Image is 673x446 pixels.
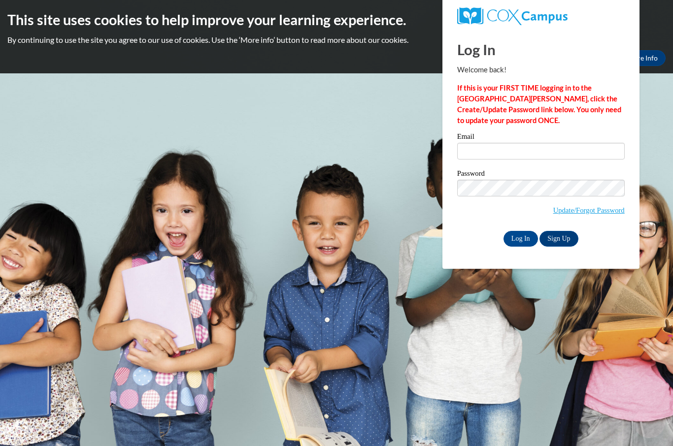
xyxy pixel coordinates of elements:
[553,206,625,214] a: Update/Forgot Password
[457,170,625,180] label: Password
[504,231,538,247] input: Log In
[619,50,666,66] a: More Info
[539,231,578,247] a: Sign Up
[7,10,666,30] h2: This site uses cookies to help improve your learning experience.
[457,133,625,143] label: Email
[457,64,625,75] p: Welcome back!
[457,84,621,125] strong: If this is your FIRST TIME logging in to the [GEOGRAPHIC_DATA][PERSON_NAME], click the Create/Upd...
[634,407,665,438] iframe: Button to launch messaging window
[457,7,625,25] a: COX Campus
[457,39,625,60] h1: Log In
[7,34,666,45] p: By continuing to use the site you agree to our use of cookies. Use the ‘More info’ button to read...
[457,7,568,25] img: COX Campus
